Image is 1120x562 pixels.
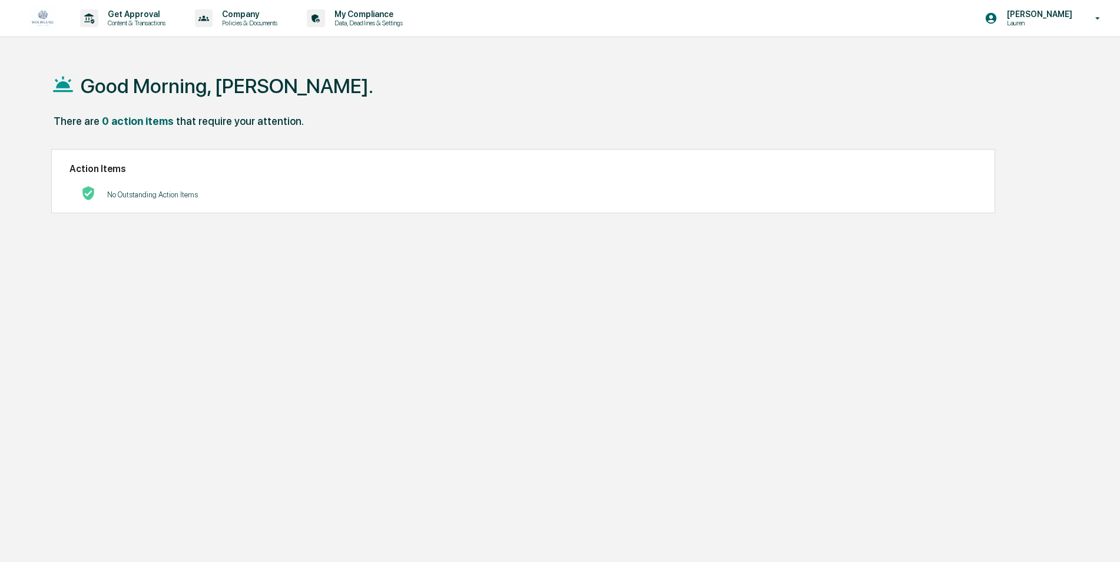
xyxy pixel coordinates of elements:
p: No Outstanding Action Items [107,190,198,199]
p: Lauren [998,19,1078,27]
p: Content & Transactions [98,19,171,27]
h2: Action Items [69,163,977,174]
div: that require your attention. [176,115,304,127]
p: Data, Deadlines & Settings [325,19,409,27]
img: No Actions logo [81,186,95,200]
p: [PERSON_NAME] [998,9,1078,19]
div: 0 action items [102,115,174,127]
p: My Compliance [325,9,409,19]
h1: Good Morning, [PERSON_NAME]. [81,74,373,98]
p: Company [213,9,283,19]
p: Policies & Documents [213,19,283,27]
p: Get Approval [98,9,171,19]
div: There are [54,115,100,127]
img: logo [28,6,57,31]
